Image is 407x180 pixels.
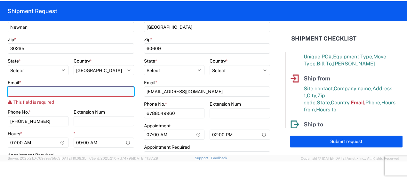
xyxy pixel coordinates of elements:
[211,156,227,160] a: Feedback
[8,109,31,115] label: Phone No.
[13,100,54,105] span: This field is required
[8,37,16,42] label: Zip
[144,101,167,107] label: Phone No.
[74,58,92,64] label: Country
[8,80,21,86] label: Email
[74,109,105,115] label: Extension Num
[133,156,158,160] span: [DATE] 11:37:29
[60,156,86,160] span: [DATE] 10:09:35
[144,37,152,42] label: Zip
[210,58,228,64] label: Country
[304,86,334,92] span: Site contact,
[333,54,373,60] span: Equipment Type,
[8,58,21,64] label: State
[8,156,86,160] span: Server: 2025.21.0-769a9a7b8c3
[144,80,157,86] label: Email
[316,107,336,113] span: Hours to
[307,93,317,99] span: City,
[290,136,403,147] button: Submit request
[301,155,399,161] span: Copyright © [DATE]-[DATE] Agistix Inc., All Rights Reserved
[334,86,372,92] span: Company name,
[144,123,171,129] label: Appointment
[89,156,158,160] span: Client: 2025.21.0-7d7479b
[8,131,22,137] label: Hours
[365,100,381,106] span: Phone,
[304,54,333,60] span: Unique PO#,
[317,61,333,67] span: Bill To,
[333,61,375,67] span: [PERSON_NAME]
[304,75,330,82] span: Ship from
[195,156,211,160] a: Support
[351,100,365,106] span: Email,
[210,101,241,107] label: Extension Num
[304,121,323,128] span: Ship to
[8,7,57,15] h2: Shipment Request
[144,144,190,150] label: Appointment Required
[317,100,331,106] span: State,
[144,58,157,64] label: State
[8,152,53,158] label: Appointment Required
[331,100,351,106] span: Country,
[291,35,356,42] h2: Shipment Checklist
